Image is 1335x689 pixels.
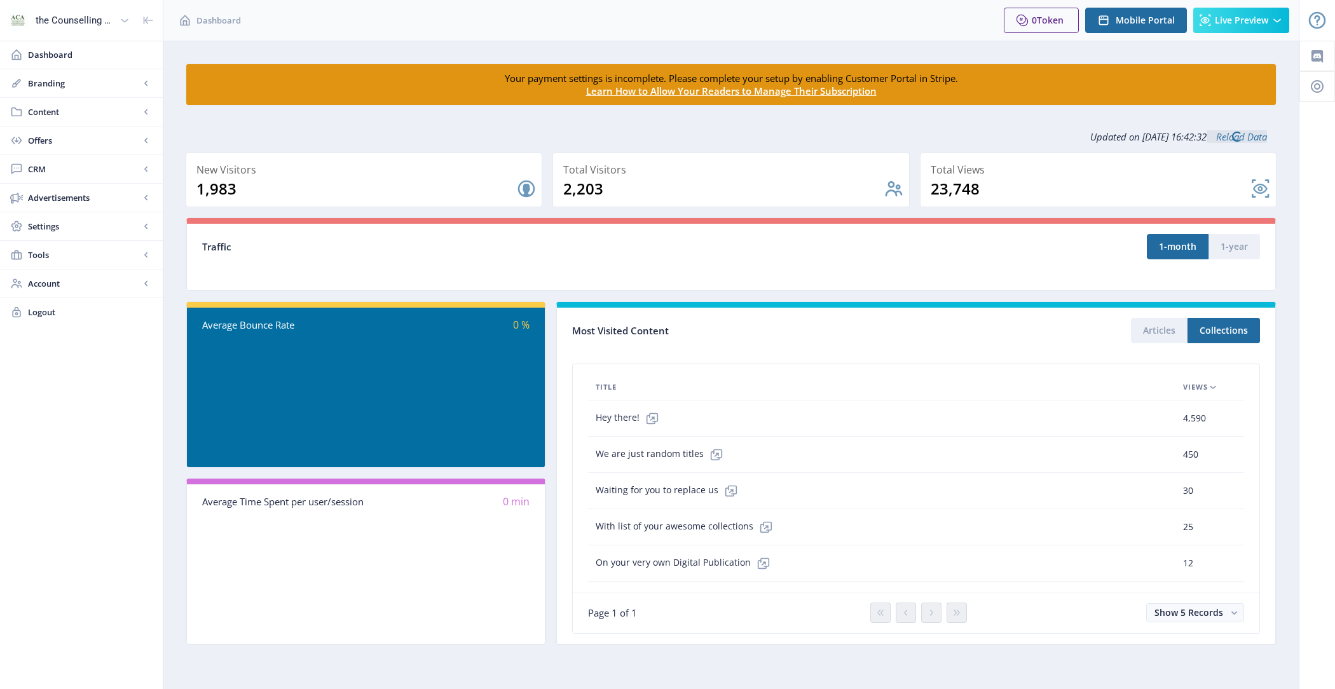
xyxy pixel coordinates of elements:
[8,10,28,31] img: properties.app_icon.jpeg
[1183,411,1206,426] span: 4,590
[1004,8,1079,33] button: 0Token
[513,318,530,332] span: 0 %
[931,179,1250,199] div: 23,748
[28,77,140,90] span: Branding
[36,6,114,34] div: the Counselling Australia Magazine
[202,240,731,254] div: Traffic
[1183,556,1193,571] span: 12
[1183,483,1193,498] span: 30
[596,514,779,540] span: With list of your awesome collections
[28,249,140,261] span: Tools
[1188,318,1260,343] button: Collections
[1037,14,1064,26] span: Token
[596,478,744,503] span: Waiting for you to replace us
[28,306,153,318] span: Logout
[28,277,140,290] span: Account
[196,179,516,199] div: 1,983
[1215,15,1268,25] span: Live Preview
[28,191,140,204] span: Advertisements
[202,495,366,509] div: Average Time Spent per user/session
[1208,234,1260,259] button: 1-year
[586,85,877,97] a: Learn How to Allow Your Readers to Manage Their Subscription
[1147,234,1208,259] button: 1-month
[1193,8,1289,33] button: Live Preview
[196,161,537,179] div: New Visitors
[366,495,530,509] div: 0 min
[1207,130,1267,143] a: Reload Data
[572,321,916,341] div: Most Visited Content
[28,48,153,61] span: Dashboard
[1183,519,1193,535] span: 25
[196,14,241,27] span: Dashboard
[1183,447,1198,462] span: 450
[931,161,1271,179] div: Total Views
[563,161,903,179] div: Total Visitors
[202,318,366,332] div: Average Bounce Rate
[563,179,883,199] div: 2,203
[596,406,665,431] span: Hey there!
[28,106,140,118] span: Content
[1183,379,1208,395] span: Views
[186,121,1277,153] div: Updated on [DATE] 16:42:32
[588,606,637,619] span: Page 1 of 1
[1085,8,1187,33] button: Mobile Portal
[1154,606,1223,618] span: Show 5 Records
[596,550,776,576] span: On your very own Digital Publication
[596,379,617,395] span: Title
[596,442,729,467] span: We are just random titles
[28,134,140,147] span: Offers
[28,163,140,175] span: CRM
[456,72,1006,97] div: Your payment settings is incomplete. Please complete your setup by enabling Customer Portal in St...
[1116,15,1175,25] span: Mobile Portal
[1146,603,1244,622] button: Show 5 Records
[1131,318,1188,343] button: Articles
[28,220,140,233] span: Settings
